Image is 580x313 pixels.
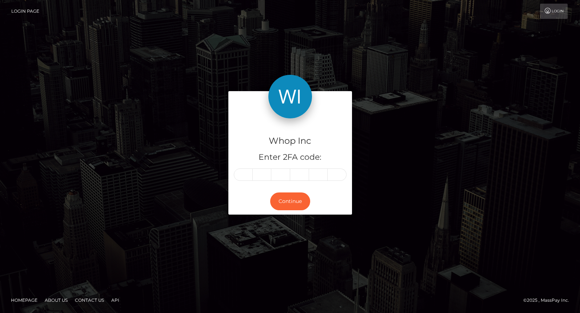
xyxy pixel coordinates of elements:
a: Login [540,4,568,19]
a: Login Page [11,4,39,19]
h5: Enter 2FA code: [234,152,347,163]
h4: Whop Inc [234,135,347,147]
a: API [108,294,122,306]
a: Homepage [8,294,40,306]
a: Contact Us [72,294,107,306]
img: Whop Inc [268,75,312,118]
button: Continue [270,192,310,210]
div: © 2025 , MassPay Inc. [523,296,575,304]
a: About Us [42,294,71,306]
